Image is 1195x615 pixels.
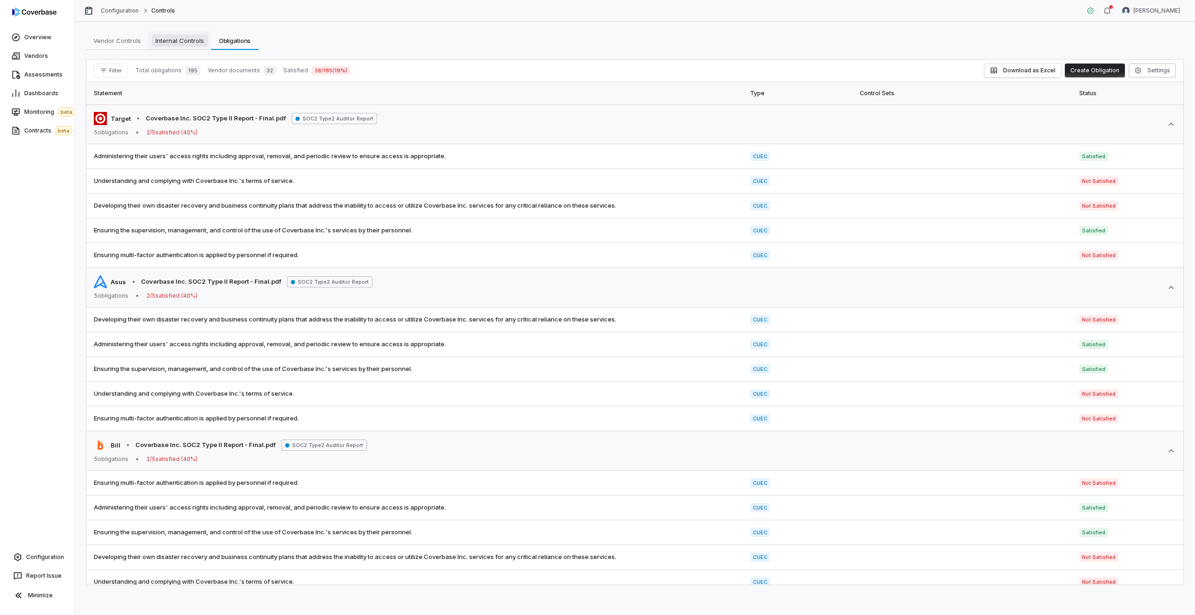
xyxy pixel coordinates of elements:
th: Control Sets [854,82,1074,105]
span: Vendors [24,52,48,60]
span: Coverbase Inc. SOC2 Type II Report - Final.pdf [141,277,281,287]
a: Overview [2,29,72,46]
span: SOC2 Type2 Auditor Report [281,440,367,451]
span: • [132,277,135,287]
span: Coverbase Inc. SOC2 Type II Report - Final.pdf [135,440,276,450]
span: CUEC [750,176,770,186]
span: Administering their users' access rights including approval, removal, and periodic review to ensu... [94,503,739,512]
span: Understanding and complying with Coverbase Inc.'s terms of service. [94,176,739,186]
span: CUEC [750,340,770,349]
span: Ensuring multi-factor authentication is applied by personnel if required. [94,414,739,423]
span: Developing their own disaster recovery and business continuity plans that address the inability t... [94,315,739,324]
span: 2 / 5 satisfied ( 40 %) [147,455,197,463]
span: Overview [24,34,51,41]
span: 2 / 5 satisfied ( 40 %) [147,129,197,136]
button: Filter [94,63,128,77]
span: Developing their own disaster recovery and business continuity plans that address the inability t... [94,552,739,562]
span: Bill [111,441,120,449]
span: • [126,440,130,450]
span: Total obligations [135,67,182,74]
a: Vendors [2,48,72,64]
span: • [136,292,139,300]
span: • [136,455,139,463]
span: Vendor Controls [90,35,145,47]
span: [PERSON_NAME] [1133,7,1180,14]
span: CUEC [750,364,770,374]
button: Report Issue [4,567,70,584]
span: CUEC [750,389,770,398]
img: logo-D7KZi-bG.svg [12,7,56,17]
span: • [136,129,139,136]
span: Not Satisfied [1079,315,1118,324]
span: Not Satisfied [1079,577,1118,587]
a: Configuration [101,7,139,14]
span: CUEC [750,251,770,260]
span: CUEC [750,414,770,423]
button: Settings [1129,63,1176,77]
span: Dashboards [24,90,58,97]
span: Satisfied [1079,503,1108,512]
span: Satisfied [1079,528,1108,537]
span: Satisfied [283,67,308,74]
span: 5 obligations [94,292,128,300]
span: Coverbase Inc. SOC2 Type II Report - Final.pdf [146,114,286,123]
span: Ensuring the supervision, management, and control of the use of Coverbase Inc.'s services by thei... [94,528,739,537]
span: Developing their own disaster recovery and business continuity plans that address the inability t... [94,201,739,210]
span: Asus [111,278,126,286]
span: Assessments [24,71,63,78]
button: Lili Jiang avatar[PERSON_NAME] [1117,4,1186,18]
span: CUEC [750,503,770,512]
span: Monitoring [24,107,75,117]
a: Monitoringbeta [2,104,72,120]
span: 195 [185,66,200,75]
span: CUEC [750,552,770,562]
span: Ensuring multi-factor authentication is applied by personnel if required. [94,251,739,260]
a: Dashboards [2,85,72,102]
span: Vendor documents [208,67,260,74]
span: SOC2 Type2 Auditor Report [287,276,373,287]
th: Status [1074,82,1183,105]
span: Internal Controls [152,35,208,47]
span: Not Satisfied [1079,389,1118,398]
span: CUEC [750,315,770,324]
span: 38 / 195 ( 19 %) [312,66,350,75]
a: Assessments [2,66,72,83]
span: 2 / 5 satisfied ( 40 %) [147,292,197,300]
a: Configuration [4,549,70,566]
span: Contracts [24,126,72,135]
span: Not Satisfied [1079,552,1118,562]
button: Create Obligation [1065,63,1125,77]
span: Obligations [215,35,255,47]
span: 32 [264,66,276,75]
span: beta [58,107,75,117]
span: Target [111,114,131,123]
span: Satisfied [1079,226,1108,235]
span: Configuration [26,553,64,561]
span: beta [55,126,72,135]
th: Statement [86,82,745,105]
span: 5 obligations [94,129,128,136]
span: Satisfied [1079,364,1108,374]
span: Not Satisfied [1079,251,1118,260]
span: Not Satisfied [1079,414,1118,423]
th: Type [745,82,854,105]
span: Ensuring multi-factor authentication is applied by personnel if required. [94,478,739,488]
span: Satisfied [1079,152,1108,161]
span: Ensuring the supervision, management, and control of the use of Coverbase Inc.'s services by thei... [94,226,739,235]
span: Administering their users' access rights including approval, removal, and periodic review to ensu... [94,152,739,161]
span: CUEC [750,577,770,587]
span: CUEC [750,478,770,488]
span: CUEC [750,152,770,161]
span: Minimize [28,592,53,599]
button: Minimize [4,586,70,605]
span: • [136,114,140,123]
span: 5 obligations [94,455,128,463]
span: SOC2 Type2 Auditor Report [292,113,377,124]
span: Filter [109,67,122,74]
span: CUEC [750,528,770,537]
span: Satisfied [1079,340,1108,349]
span: Not Satisfied [1079,201,1118,210]
span: CUEC [750,201,770,210]
span: Controls [151,7,175,14]
a: Contractsbeta [2,122,72,139]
